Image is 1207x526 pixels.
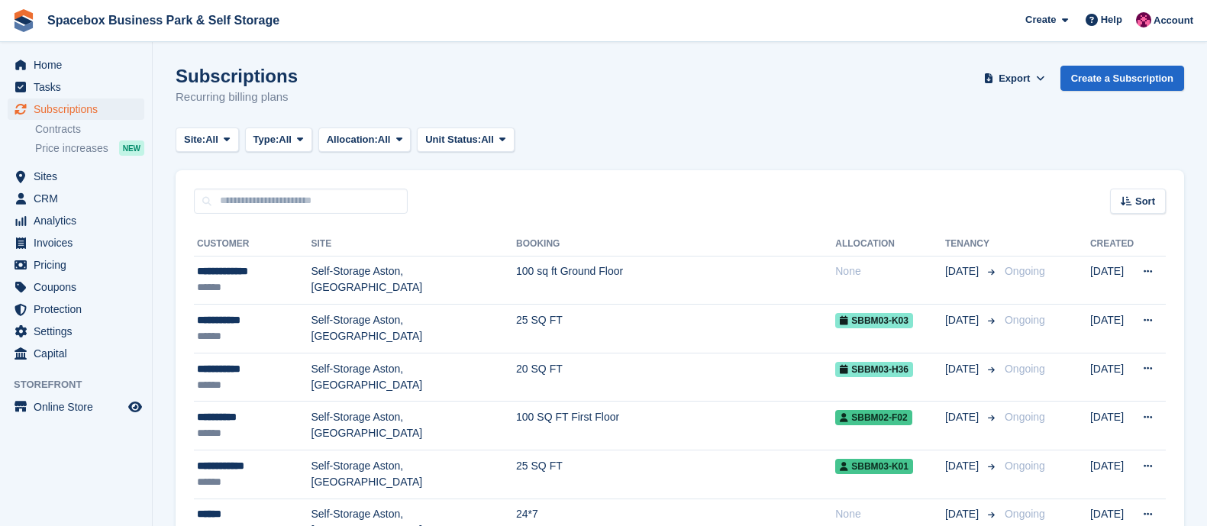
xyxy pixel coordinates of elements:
[34,54,125,76] span: Home
[34,166,125,187] span: Sites
[945,361,982,377] span: [DATE]
[35,122,144,137] a: Contracts
[205,132,218,147] span: All
[35,141,108,156] span: Price increases
[1005,411,1045,423] span: Ongoing
[835,506,945,522] div: None
[481,132,494,147] span: All
[8,343,144,364] a: menu
[1090,450,1134,499] td: [DATE]
[516,450,835,499] td: 25 SQ FT
[176,127,239,153] button: Site: All
[34,210,125,231] span: Analytics
[126,398,144,416] a: Preview store
[516,402,835,450] td: 100 SQ FT First Floor
[311,450,517,499] td: Self-Storage Aston, [GEOGRAPHIC_DATA]
[1005,314,1045,326] span: Ongoing
[318,127,411,153] button: Allocation: All
[34,343,125,364] span: Capital
[945,263,982,279] span: [DATE]
[8,76,144,98] a: menu
[8,396,144,418] a: menu
[835,313,913,328] span: SBBM03-K03
[516,232,835,257] th: Booking
[119,140,144,156] div: NEW
[1060,66,1184,91] a: Create a Subscription
[516,305,835,353] td: 25 SQ FT
[835,410,912,425] span: SBBM02-F02
[184,132,205,147] span: Site:
[8,54,144,76] a: menu
[34,396,125,418] span: Online Store
[1136,12,1151,27] img: Avishka Chauhan
[378,132,391,147] span: All
[194,232,311,257] th: Customer
[835,232,945,257] th: Allocation
[311,353,517,402] td: Self-Storage Aston, [GEOGRAPHIC_DATA]
[8,298,144,320] a: menu
[516,353,835,402] td: 20 SQ FT
[34,321,125,342] span: Settings
[176,66,298,86] h1: Subscriptions
[945,312,982,328] span: [DATE]
[34,76,125,98] span: Tasks
[1101,12,1122,27] span: Help
[835,362,913,377] span: SBBM03-H36
[279,132,292,147] span: All
[34,188,125,209] span: CRM
[176,89,298,106] p: Recurring billing plans
[8,210,144,231] a: menu
[8,188,144,209] a: menu
[516,256,835,305] td: 100 sq ft Ground Floor
[1025,12,1056,27] span: Create
[1090,232,1134,257] th: Created
[945,458,982,474] span: [DATE]
[8,254,144,276] a: menu
[1090,402,1134,450] td: [DATE]
[12,9,35,32] img: stora-icon-8386f47178a22dfd0bd8f6a31ec36ba5ce8667c1dd55bd0f319d3a0aa187defe.svg
[311,256,517,305] td: Self-Storage Aston, [GEOGRAPHIC_DATA]
[34,98,125,120] span: Subscriptions
[41,8,286,33] a: Spacebox Business Park & Self Storage
[1090,353,1134,402] td: [DATE]
[945,506,982,522] span: [DATE]
[1135,194,1155,209] span: Sort
[835,263,945,279] div: None
[8,98,144,120] a: menu
[311,402,517,450] td: Self-Storage Aston, [GEOGRAPHIC_DATA]
[311,305,517,353] td: Self-Storage Aston, [GEOGRAPHIC_DATA]
[253,132,279,147] span: Type:
[981,66,1048,91] button: Export
[1005,265,1045,277] span: Ongoing
[425,132,481,147] span: Unit Status:
[14,377,152,392] span: Storefront
[311,232,517,257] th: Site
[1005,363,1045,375] span: Ongoing
[8,232,144,253] a: menu
[999,71,1030,86] span: Export
[1005,460,1045,472] span: Ongoing
[34,298,125,320] span: Protection
[945,232,999,257] th: Tenancy
[945,409,982,425] span: [DATE]
[8,166,144,187] a: menu
[1005,508,1045,520] span: Ongoing
[1154,13,1193,28] span: Account
[1090,256,1134,305] td: [DATE]
[327,132,378,147] span: Allocation:
[34,276,125,298] span: Coupons
[34,232,125,253] span: Invoices
[34,254,125,276] span: Pricing
[835,459,913,474] span: SBBM03-K01
[35,140,144,157] a: Price increases NEW
[245,127,312,153] button: Type: All
[417,127,514,153] button: Unit Status: All
[1090,305,1134,353] td: [DATE]
[8,321,144,342] a: menu
[8,276,144,298] a: menu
